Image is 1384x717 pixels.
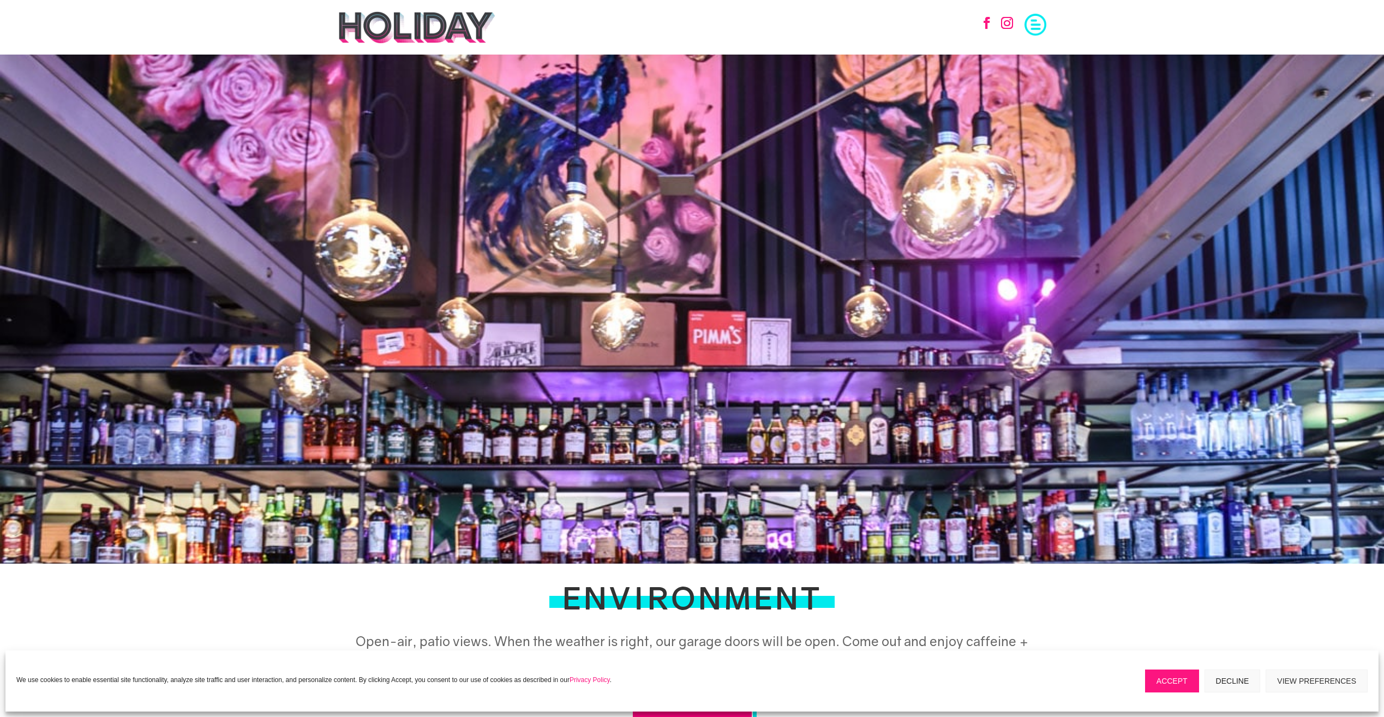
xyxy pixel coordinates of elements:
h5: Open-air, patio views. When the weather is right, our garage doors will be open. Come out and enj... [338,631,1047,676]
button: View preferences [1266,670,1368,692]
a: Privacy Policy [570,676,610,684]
img: holiday-logo-black [338,11,496,44]
a: Follow on Facebook [975,11,999,35]
p: We use cookies to enable essential site functionality, analyze site traffic and user interaction,... [16,675,612,685]
h1: Environment [562,583,822,619]
button: Accept [1145,670,1199,692]
a: Follow on Instagram [995,11,1019,35]
button: Decline [1205,670,1261,692]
